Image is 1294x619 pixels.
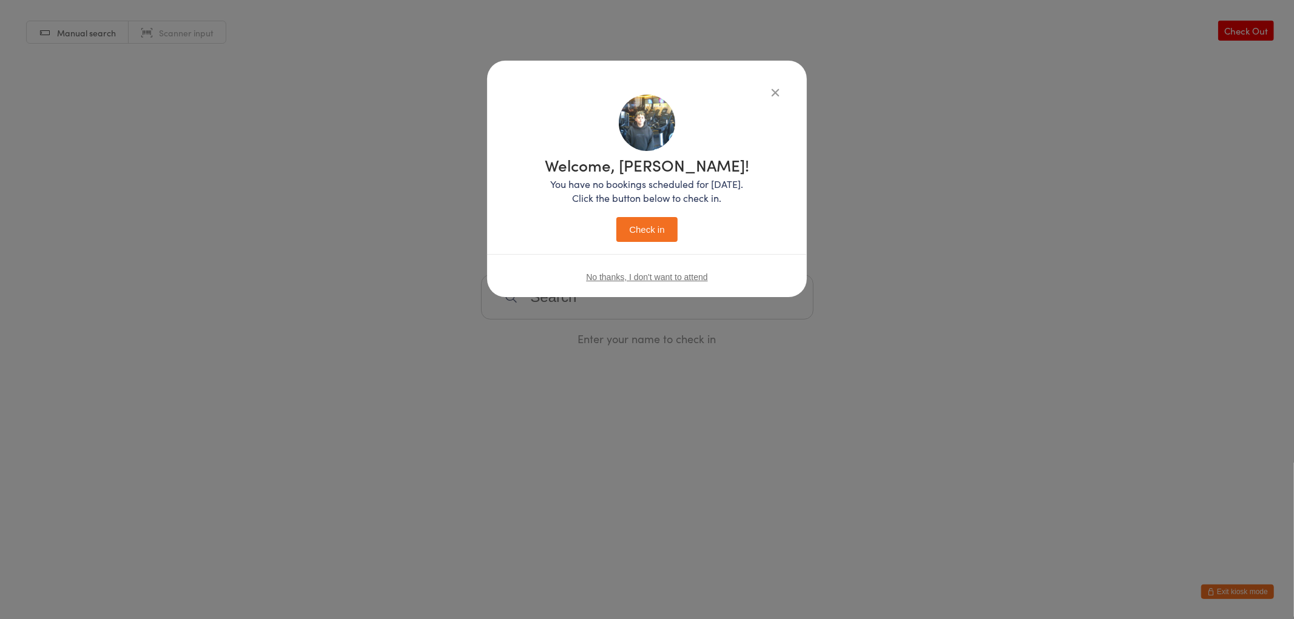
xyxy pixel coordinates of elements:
h1: Welcome, [PERSON_NAME]! [545,157,749,173]
button: Check in [616,217,677,242]
p: You have no bookings scheduled for [DATE]. Click the button below to check in. [545,177,749,205]
img: image1754979905.png [619,95,675,151]
button: No thanks, I don't want to attend [586,272,707,282]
